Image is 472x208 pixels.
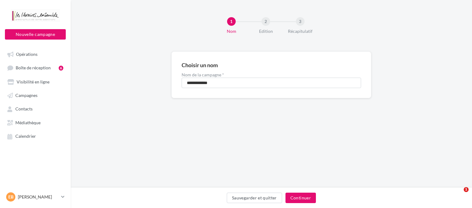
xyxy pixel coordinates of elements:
[296,17,305,26] div: 3
[227,193,282,203] button: Sauvegarder et quitter
[15,120,41,125] span: Médiathèque
[59,66,63,71] div: 6
[451,187,466,202] iframe: Intercom live chat
[5,191,66,203] a: EB [PERSON_NAME]
[246,28,285,34] div: Edition
[4,130,67,141] a: Calendrier
[4,62,67,73] a: Boîte de réception6
[4,76,67,87] a: Visibilité en ligne
[8,194,14,200] span: EB
[5,29,66,40] button: Nouvelle campagne
[464,187,469,192] span: 1
[4,90,67,101] a: Campagnes
[285,193,316,203] button: Continuer
[17,79,49,84] span: Visibilité en ligne
[15,93,37,98] span: Campagnes
[212,28,251,34] div: Nom
[15,106,33,112] span: Contacts
[182,73,361,77] label: Nom de la campagne *
[4,48,67,60] a: Opérations
[16,65,51,71] span: Boîte de réception
[281,28,320,34] div: Récapitulatif
[4,117,67,128] a: Médiathèque
[4,103,67,114] a: Contacts
[16,52,37,57] span: Opérations
[182,62,218,68] div: Choisir un nom
[262,17,270,26] div: 2
[227,17,236,26] div: 1
[18,194,59,200] p: [PERSON_NAME]
[15,134,36,139] span: Calendrier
